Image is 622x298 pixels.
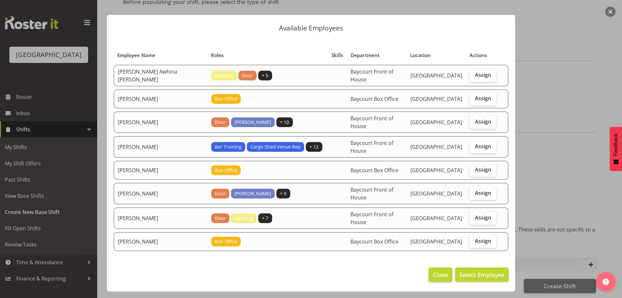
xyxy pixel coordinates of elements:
span: [GEOGRAPHIC_DATA] [410,72,462,79]
span: [GEOGRAPHIC_DATA] [410,95,462,102]
span: Assign [475,143,491,149]
span: [GEOGRAPHIC_DATA] [410,215,462,222]
td: [PERSON_NAME] [114,161,207,180]
span: + 5 [262,72,268,79]
span: Box Office [215,238,237,245]
img: help-xxl-2.png [603,279,609,285]
span: Assign [475,166,491,173]
td: [PERSON_NAME] [114,183,207,204]
span: Assign [475,72,491,78]
span: Baycourt Front of House [351,139,393,154]
span: Skills [331,52,343,59]
span: Assign [475,238,491,244]
span: Door [215,190,226,197]
span: [GEOGRAPHIC_DATA] [410,143,462,150]
button: Feedback - Show survey [610,127,622,171]
span: Employee Name [117,52,155,59]
span: Roles [211,52,224,59]
p: Available Employees [113,25,509,31]
td: [PERSON_NAME] [114,208,207,229]
span: Assign [475,214,491,221]
span: [GEOGRAPHIC_DATA] [410,167,462,174]
span: Baycourt Front of House [351,68,393,83]
span: Feedback [613,133,619,156]
span: [GEOGRAPHIC_DATA] [410,119,462,126]
span: [GEOGRAPHIC_DATA] [410,238,462,245]
span: Assign [475,95,491,101]
span: Department [351,52,380,59]
span: Close [433,270,448,279]
td: [PERSON_NAME] [114,232,207,251]
span: Baycourt Box Office [351,238,398,245]
td: [PERSON_NAME] [114,89,207,108]
td: [PERSON_NAME] [114,112,207,133]
span: Actions [469,52,487,59]
span: Select Employee [459,271,504,279]
span: Baycourt Box Office [351,95,398,102]
span: Location [410,52,431,59]
span: Catering [215,72,233,79]
span: Catering [235,215,253,222]
span: Assign [475,118,491,125]
span: Door [215,119,226,126]
td: [PERSON_NAME] [114,136,207,158]
span: Bar Training [215,143,242,150]
span: Box Office [215,167,237,174]
span: + 9 [280,190,286,197]
td: [PERSON_NAME] Awhina [PERSON_NAME] [114,65,207,86]
span: + 12 [309,143,318,150]
span: Door [215,215,226,222]
span: [GEOGRAPHIC_DATA] [410,190,462,197]
span: [PERSON_NAME] [235,190,271,197]
button: Select Employee [455,268,509,282]
span: + 10 [280,119,289,126]
span: [PERSON_NAME] [235,119,271,126]
span: Baycourt Box Office [351,167,398,174]
span: + 7 [262,215,268,222]
span: Baycourt Front of House [351,186,393,201]
button: Close [429,268,452,282]
span: Baycourt Front of House [351,211,393,226]
span: Cargo Shed Venue Rep [250,143,301,150]
span: Assign [475,190,491,196]
span: Baycourt Front of House [351,115,393,130]
span: Door [242,72,253,79]
span: Box Office [215,95,237,102]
